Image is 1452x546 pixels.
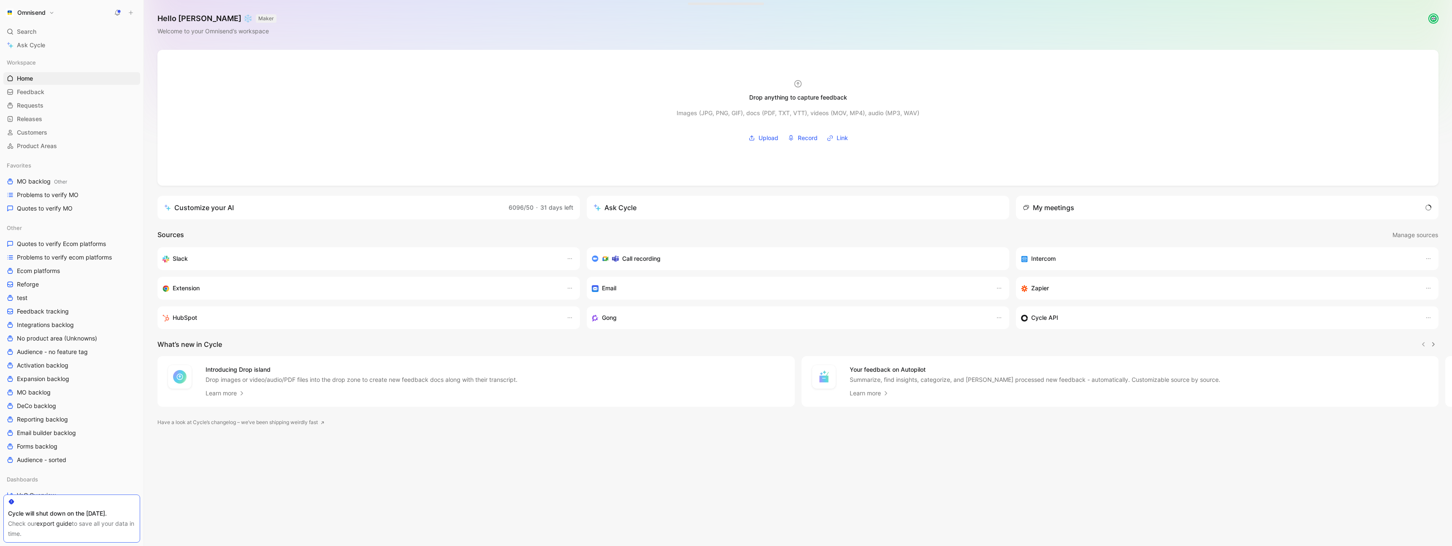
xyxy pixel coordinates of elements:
[17,321,74,329] span: Integrations backlog
[1429,14,1438,23] img: avatar
[17,142,57,150] span: Product Areas
[3,25,140,38] div: Search
[3,113,140,125] a: Releases
[850,388,889,398] a: Learn more
[3,440,140,453] a: Forms backlog
[17,334,97,343] span: No product area (Unknowns)
[17,128,47,137] span: Customers
[173,254,188,264] h3: Slack
[3,126,140,139] a: Customers
[677,108,919,118] div: Images (JPG, PNG, GIF), docs (PDF, TXT, VTT), videos (MOV, MP4), audio (MP3, WAV)
[3,305,140,318] a: Feedback tracking
[17,348,88,356] span: Audience - no feature tag
[17,294,27,302] span: test
[602,313,617,323] h3: Gong
[3,454,140,466] a: Audience - sorted
[3,400,140,412] a: DeCo backlog
[3,7,57,19] button: OmnisendOmnisend
[3,473,140,486] div: Dashboards
[17,388,51,397] span: MO backlog
[164,203,234,213] div: Customize your AI
[17,40,45,50] span: Ask Cycle
[3,159,140,172] div: Favorites
[17,361,68,370] span: Activation backlog
[17,267,60,275] span: Ecom platforms
[157,14,276,24] h1: Hello [PERSON_NAME] ❄️
[1021,283,1417,293] div: Capture feedback from thousands of sources with Zapier (survey results, recordings, sheets, etc).
[7,475,38,484] span: Dashboards
[3,473,140,515] div: DashboardsVoC OverviewHistorical Data
[3,99,140,112] a: Requests
[3,278,140,291] a: Reforge
[3,427,140,439] a: Email builder backlog
[5,8,14,17] img: Omnisend
[622,254,661,264] h3: Call recording
[592,254,997,264] div: Record & transcribe meetings from Zoom, Meet & Teams.
[157,418,325,427] a: Have a look at Cycle’s changelog – we’ve been shipping weirdly fast
[17,74,33,83] span: Home
[17,240,106,248] span: Quotes to verify Ecom platforms
[798,133,818,143] span: Record
[54,178,67,185] span: Other
[1392,230,1438,240] span: Manage sources
[1392,230,1438,241] button: Manage sources
[593,203,637,213] div: Ask Cycle
[17,177,67,186] span: MO backlog
[759,133,778,143] span: Upload
[592,283,987,293] div: Forward emails to your feedback inbox
[163,283,558,293] div: Capture feedback from anywhere on the web
[3,56,140,69] div: Workspace
[17,415,68,424] span: Reporting backlog
[1023,203,1074,213] div: My meetings
[1031,313,1058,323] h3: Cycle API
[3,332,140,345] a: No product area (Unknowns)
[17,88,44,96] span: Feedback
[3,346,140,358] a: Audience - no feature tag
[3,175,140,188] a: MO backlogOther
[3,140,140,152] a: Product Areas
[1031,283,1049,293] h3: Zapier
[7,58,36,67] span: Workspace
[157,230,184,241] h2: Sources
[3,39,140,51] a: Ask Cycle
[8,508,135,519] div: Cycle will shut down on the [DATE].
[3,189,140,201] a: Problems to verify MO
[17,115,42,123] span: Releases
[206,376,517,384] p: Drop images or video/audio/PDF files into the drop zone to create new feedback docs along with th...
[3,222,140,466] div: OtherQuotes to verify Ecom platformsProblems to verify ecom platformsEcom platformsReforgetestFee...
[17,375,69,383] span: Expansion backlog
[602,283,616,293] h3: Email
[3,72,140,85] a: Home
[17,9,46,16] h1: Omnisend
[3,86,140,98] a: Feedback
[8,519,135,539] div: Check our to save all your data in time.
[824,132,851,144] button: Link
[256,14,276,23] button: MAKER
[3,238,140,250] a: Quotes to verify Ecom platforms
[850,365,1220,375] h4: Your feedback on Autopilot
[3,265,140,277] a: Ecom platforms
[206,388,245,398] a: Learn more
[3,319,140,331] a: Integrations backlog
[592,313,987,323] div: Capture feedback from your incoming calls
[157,339,222,349] h2: What’s new in Cycle
[36,520,72,527] a: export guide
[17,442,57,451] span: Forms backlog
[17,253,112,262] span: Problems to verify ecom platforms
[837,133,848,143] span: Link
[17,191,79,199] span: Problems to verify MO
[1021,313,1417,323] div: Sync customers & send feedback from custom sources. Get inspired by our favorite use case
[3,359,140,372] a: Activation backlog
[1031,254,1056,264] h3: Intercom
[17,204,73,213] span: Quotes to verify MO
[1021,254,1417,264] div: Sync your customers, send feedback and get updates in Intercom
[3,251,140,264] a: Problems to verify ecom platforms
[536,204,538,211] span: ·
[3,413,140,426] a: Reporting backlog
[17,402,56,410] span: DeCo backlog
[3,292,140,304] a: test
[3,386,140,399] a: MO backlog
[7,224,22,232] span: Other
[17,491,56,500] span: VoC Overview
[17,27,36,37] span: Search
